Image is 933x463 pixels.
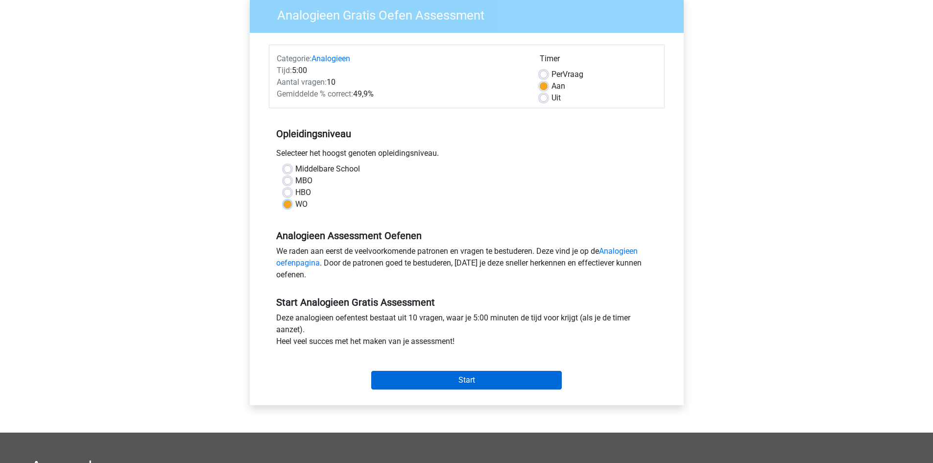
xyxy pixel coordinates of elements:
div: We raden aan eerst de veelvoorkomende patronen en vragen te bestuderen. Deze vind je op de . Door... [269,245,665,285]
span: Tijd: [277,66,292,75]
div: Selecteer het hoogst genoten opleidingsniveau. [269,147,665,163]
h3: Analogieen Gratis Oefen Assessment [265,4,676,23]
span: Aantal vragen: [277,77,327,87]
h5: Opleidingsniveau [276,124,657,144]
h5: Analogieen Assessment Oefenen [276,230,657,242]
h5: Start Analogieen Gratis Assessment [276,296,657,308]
label: Middelbare School [295,163,360,175]
div: 5:00 [269,65,532,76]
input: Start [371,371,562,390]
a: Analogieen [311,54,350,63]
span: Gemiddelde % correct: [277,89,353,98]
label: Aan [551,80,565,92]
span: Per [551,70,563,79]
label: Uit [551,92,561,104]
label: WO [295,198,308,210]
label: Vraag [551,69,583,80]
label: HBO [295,187,311,198]
div: 49,9% [269,88,532,100]
label: MBO [295,175,312,187]
div: Deze analogieen oefentest bestaat uit 10 vragen, waar je 5:00 minuten de tijd voor krijgt (als je... [269,312,665,351]
div: 10 [269,76,532,88]
span: Categorie: [277,54,311,63]
div: Timer [540,53,657,69]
